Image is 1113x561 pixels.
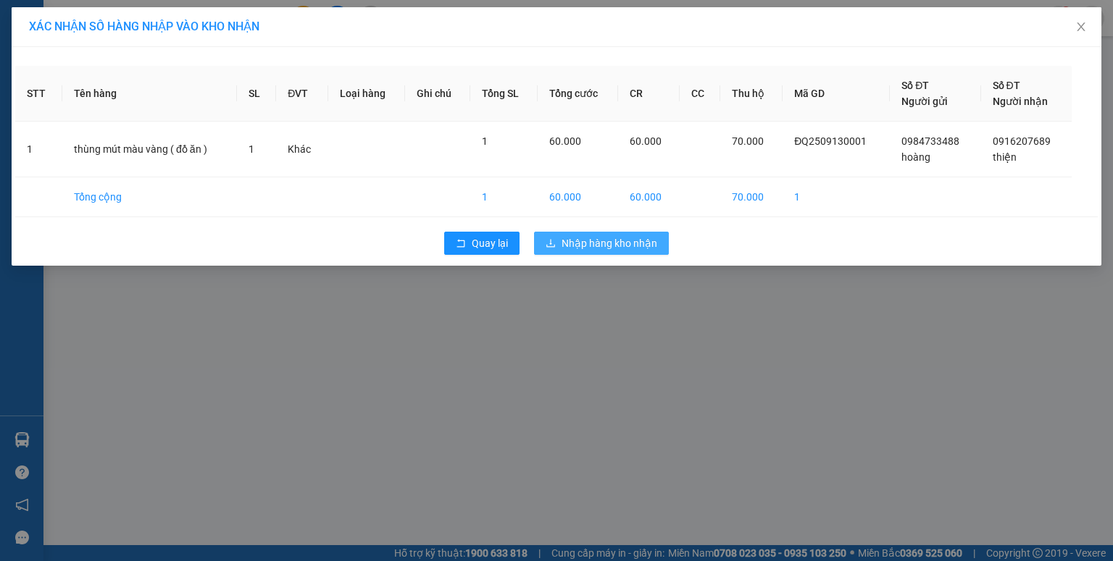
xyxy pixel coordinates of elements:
span: 0916207689 [993,135,1051,147]
button: downloadNhập hàng kho nhận [534,232,669,255]
button: Close [1061,7,1101,48]
span: Người gửi [901,96,948,107]
span: 60.000 [549,135,581,147]
td: 1 [470,177,538,217]
th: SL [237,66,276,122]
span: Số ĐT [901,80,929,91]
td: 1 [783,177,890,217]
th: Ghi chú [405,66,470,122]
td: thùng mút màu vàng ( đồ ăn ) [62,122,237,177]
th: Tên hàng [62,66,237,122]
span: hoàng [901,151,930,163]
span: Người nhận [993,96,1048,107]
span: Số ĐT [993,80,1020,91]
th: STT [15,66,62,122]
span: 1 [249,143,254,155]
span: 0984733488 [901,135,959,147]
button: rollbackQuay lại [444,232,520,255]
span: 60.000 [630,135,662,147]
span: close [1075,21,1087,33]
th: ĐVT [276,66,328,122]
span: thiện [993,151,1017,163]
span: Nhập hàng kho nhận [562,235,657,251]
th: CC [680,66,720,122]
td: 60.000 [538,177,618,217]
th: Mã GD [783,66,890,122]
td: 1 [15,122,62,177]
span: XÁC NHẬN SỐ HÀNG NHẬP VÀO KHO NHẬN [29,20,259,33]
span: 70.000 [732,135,764,147]
th: Tổng SL [470,66,538,122]
span: 1 [482,135,488,147]
td: 60.000 [618,177,680,217]
td: Khác [276,122,328,177]
span: rollback [456,238,466,250]
td: Tổng cộng [62,177,237,217]
td: 70.000 [720,177,783,217]
span: Quay lại [472,235,508,251]
span: ĐQ2509130001 [794,135,867,147]
th: Loại hàng [328,66,405,122]
th: CR [618,66,680,122]
span: download [546,238,556,250]
th: Thu hộ [720,66,783,122]
th: Tổng cước [538,66,618,122]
